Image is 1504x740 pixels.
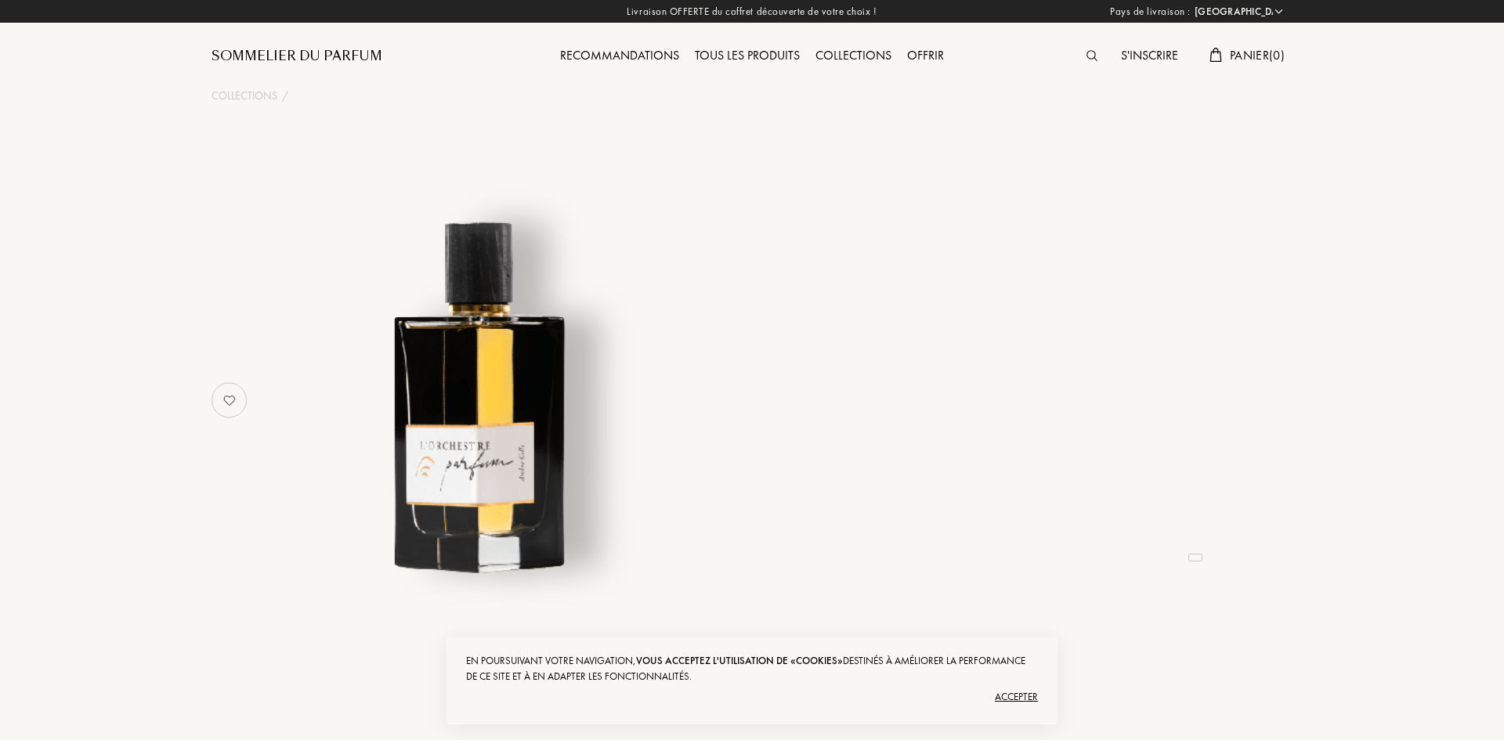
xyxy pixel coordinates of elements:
a: Collections [808,47,899,63]
div: Tous les produits [687,46,808,67]
a: Tous les produits [687,47,808,63]
div: Accepter [466,684,1038,709]
a: Recommandations [552,47,687,63]
a: Offrir [899,47,952,63]
a: S'inscrire [1113,47,1186,63]
span: Pays de livraison : [1110,4,1191,20]
img: cart.svg [1209,48,1222,62]
div: / [282,88,288,104]
img: search_icn.svg [1086,50,1097,61]
div: S'inscrire [1113,46,1186,67]
img: no_like_p.png [214,384,245,416]
a: Sommelier du Parfum [211,47,382,66]
div: Offrir [899,46,952,67]
img: undefined undefined [288,199,676,587]
a: Collections [211,88,277,104]
span: Panier ( 0 ) [1230,47,1285,63]
div: En poursuivant votre navigation, destinés à améliorer la performance de ce site et à en adapter l... [466,653,1038,684]
div: Recommandations [552,46,687,67]
div: Collections [808,46,899,67]
span: vous acceptez l'utilisation de «cookies» [636,654,843,667]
